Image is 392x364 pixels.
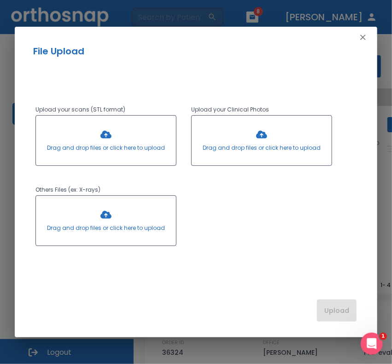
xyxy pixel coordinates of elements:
[33,44,359,58] h2: File Upload
[380,333,387,340] span: 1
[191,104,332,115] p: Upload your Clinical Photos
[361,333,383,355] iframe: Intercom live chat
[35,184,176,195] p: Others Files (ex: X-rays)
[35,104,176,115] p: Upload your scans (STL format)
